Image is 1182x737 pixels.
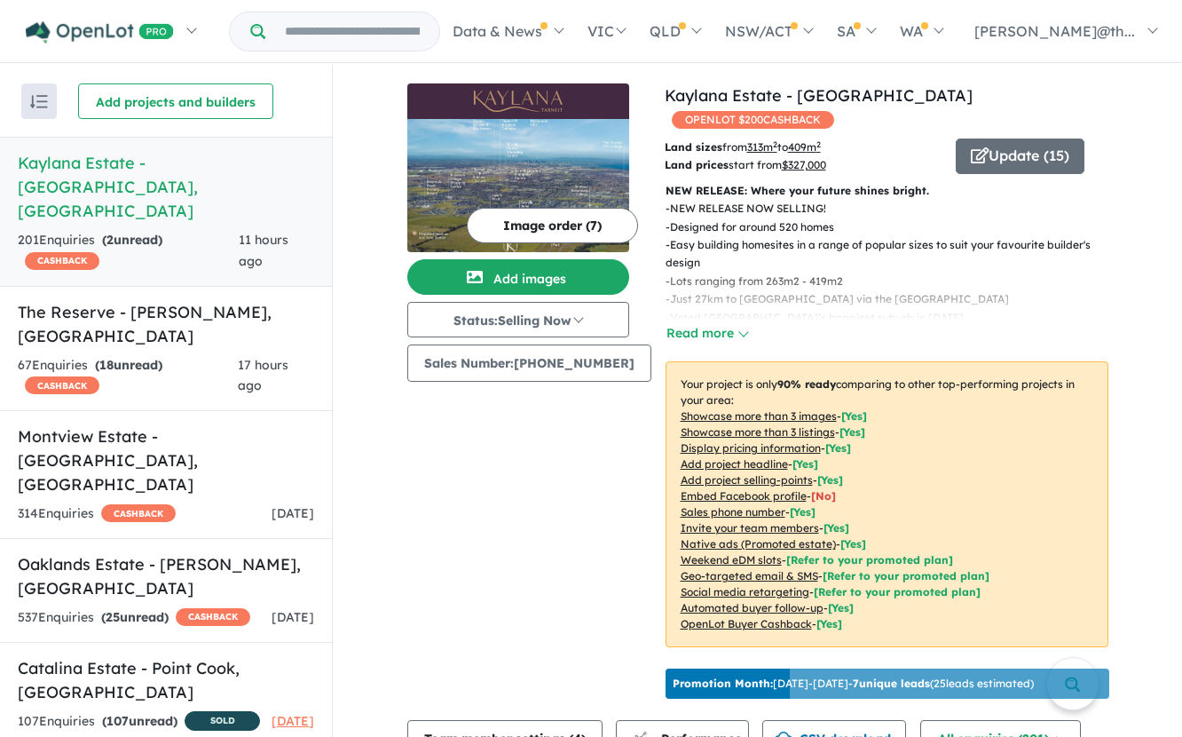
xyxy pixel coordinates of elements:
span: [DATE] [272,713,314,729]
u: Social media retargeting [681,585,809,598]
button: Status:Selling Now [407,302,629,337]
span: 2 [106,232,114,248]
b: 90 % ready [777,377,836,391]
span: CASHBACK [101,504,176,522]
span: [Yes] [816,617,842,630]
a: Kaylana Estate - Tarneit LogoKaylana Estate - Tarneit [407,83,629,252]
u: Native ads (Promoted estate) [681,537,836,551]
div: 537 Enquir ies [18,607,250,629]
u: Display pricing information [681,441,821,455]
span: 17 hours ago [238,357,288,394]
span: to [777,140,821,154]
input: Try estate name, suburb, builder or developer [269,12,436,51]
span: [ Yes ] [817,473,843,487]
div: 201 Enquir ies [18,230,239,273]
span: [Yes] [840,537,866,551]
p: start from [665,156,942,174]
p: - Voted [GEOGRAPHIC_DATA]’s happiest suburb in [DATE] [666,309,1123,327]
u: Geo-targeted email & SMS [681,569,818,582]
button: Read more [666,323,749,344]
p: [DATE] - [DATE] - ( 25 leads estimated) [673,676,1034,692]
p: - Just 27km to [GEOGRAPHIC_DATA] via the [GEOGRAPHIC_DATA] [666,290,1123,308]
button: Update (15) [956,139,1084,174]
span: CASHBACK [25,376,99,394]
p: from [665,139,942,156]
button: Add images [407,259,629,295]
span: [ Yes ] [841,409,867,423]
span: [DATE] [272,505,314,521]
span: 25 [106,609,120,625]
span: [Yes] [828,601,854,614]
sup: 2 [816,139,821,149]
button: Add projects and builders [78,83,273,119]
button: Sales Number:[PHONE_NUMBER] [407,345,651,382]
span: [ Yes ] [825,441,851,455]
img: Openlot PRO Logo White [26,21,174,44]
p: Your project is only comparing to other top-performing projects in your area: - - - - - - - - - -... [666,361,1108,647]
h5: Kaylana Estate - [GEOGRAPHIC_DATA] , [GEOGRAPHIC_DATA] [18,151,314,223]
img: Kaylana Estate - Tarneit Logo [414,91,622,112]
p: - NEW RELEASE NOW SELLING! [666,200,1123,218]
h5: Oaklands Estate - [PERSON_NAME] , [GEOGRAPHIC_DATA] [18,552,314,600]
b: Land prices [665,158,729,171]
b: 7 unique leads [853,677,930,690]
span: [DATE] [272,609,314,625]
span: 11 hours ago [239,232,288,269]
u: Add project selling-points [681,473,813,487]
u: OpenLot Buyer Cashback [681,617,812,630]
u: $ 327,000 [782,158,826,171]
u: 313 m [747,140,777,154]
h5: Catalina Estate - Point Cook , [GEOGRAPHIC_DATA] [18,656,314,704]
div: 67 Enquir ies [18,355,238,398]
div: 314 Enquir ies [18,503,176,525]
p: - Easy building homesites in a range of popular sizes to suit your favourite builder's design [666,236,1123,273]
sup: 2 [773,139,777,149]
u: Weekend eDM slots [681,553,782,567]
u: Invite your team members [681,521,819,535]
button: Image order (7) [467,208,638,243]
strong: ( unread) [102,232,162,248]
p: - Designed for around 520 homes [666,218,1123,236]
span: [Refer to your promoted plan] [814,585,981,598]
u: 409 m [788,140,821,154]
strong: ( unread) [101,609,169,625]
a: Kaylana Estate - [GEOGRAPHIC_DATA] [665,85,973,106]
span: 107 [106,713,129,729]
p: - Lots ranging from 263m2 - 419m2 [666,273,1123,290]
u: Showcase more than 3 images [681,409,837,423]
span: 18 [99,357,114,373]
span: [ Yes ] [823,521,849,535]
u: Embed Facebook profile [681,489,807,503]
span: CASHBACK [25,252,99,270]
span: [ Yes ] [839,425,865,439]
span: SOLD [185,711,260,731]
u: Showcase more than 3 listings [681,425,835,439]
span: [ Yes ] [792,457,818,471]
span: [ No ] [811,489,836,503]
span: CASHBACK [176,608,250,626]
b: Promotion Month: [673,677,773,690]
img: Kaylana Estate - Tarneit [407,119,629,252]
u: Add project headline [681,457,788,471]
strong: ( unread) [95,357,162,373]
b: Land sizes [665,140,722,154]
u: Automated buyer follow-up [681,601,823,614]
h5: The Reserve - [PERSON_NAME] , [GEOGRAPHIC_DATA] [18,300,314,348]
img: sort.svg [30,95,48,108]
u: Sales phone number [681,505,785,519]
span: [ Yes ] [790,505,816,519]
span: [Refer to your promoted plan] [786,553,953,567]
span: [PERSON_NAME]@th... [974,22,1135,40]
strong: ( unread) [102,713,177,729]
span: [Refer to your promoted plan] [823,569,989,582]
h5: Montview Estate - [GEOGRAPHIC_DATA] , [GEOGRAPHIC_DATA] [18,424,314,496]
div: 107 Enquir ies [18,711,260,733]
span: OPENLOT $ 200 CASHBACK [672,111,834,129]
p: NEW RELEASE: Where your future shines bright. [666,182,1108,200]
